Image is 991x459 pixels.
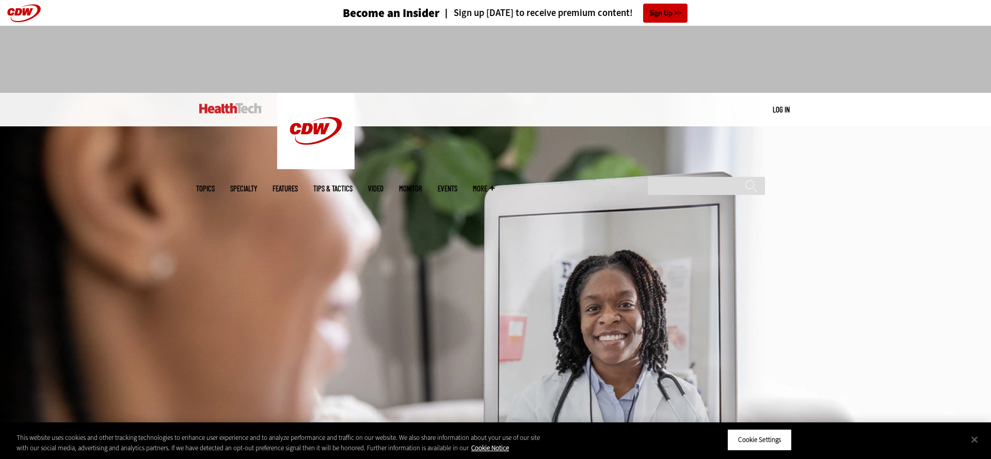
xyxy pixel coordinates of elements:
[438,185,457,192] a: Events
[473,185,494,192] span: More
[273,185,298,192] a: Features
[368,185,383,192] a: Video
[963,428,986,451] button: Close
[313,185,353,192] a: Tips & Tactics
[277,161,355,172] a: CDW
[277,93,355,169] img: Home
[440,8,633,18] a: Sign up [DATE] to receive premium content!
[343,7,440,19] h3: Become an Insider
[196,185,215,192] span: Topics
[304,7,440,19] a: Become an Insider
[399,185,422,192] a: MonITor
[308,36,683,83] iframe: advertisement
[727,429,792,451] button: Cookie Settings
[643,4,688,23] a: Sign Up
[230,185,257,192] span: Specialty
[471,444,509,452] a: More information about your privacy
[17,433,545,453] div: This website uses cookies and other tracking technologies to enhance user experience and to analy...
[773,104,790,115] div: User menu
[773,105,790,114] a: Log in
[199,103,262,113] img: Home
